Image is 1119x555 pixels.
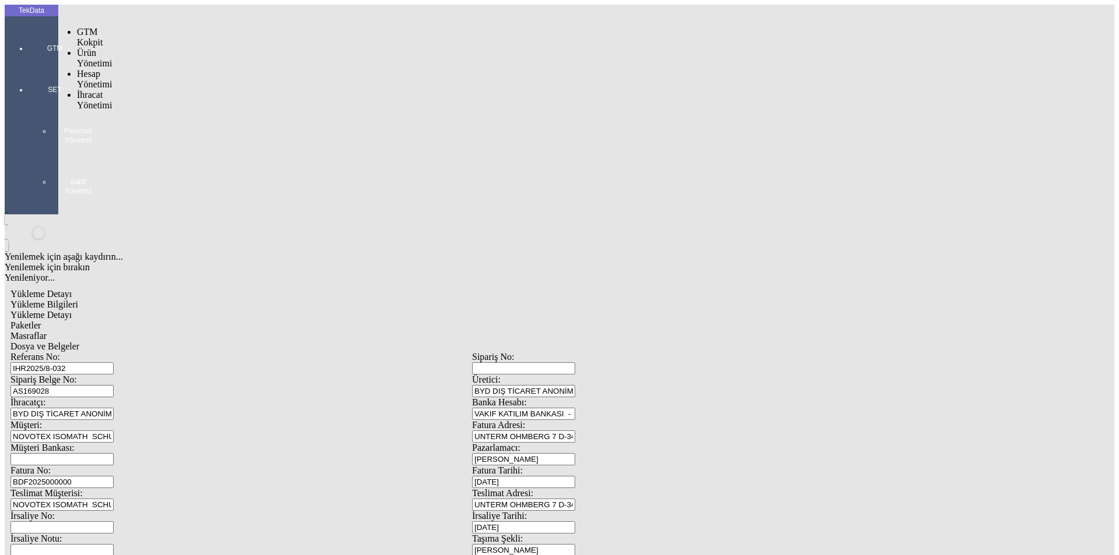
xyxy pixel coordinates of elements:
[5,6,58,15] div: TekData
[5,273,939,283] div: Yenileniyor...
[5,252,939,262] div: Yenilemek için aşağı kaydırın...
[10,331,47,341] span: Masraflar
[10,488,83,498] span: Teslimat Müşterisi:
[472,374,501,384] span: Üretici:
[77,27,103,47] span: GTM Kokpit
[37,85,72,94] span: SET
[472,511,527,521] span: İrsaliye Tarihi:
[472,533,523,543] span: Taşıma Şekli:
[61,177,96,196] span: Sabit Yönetimi
[77,48,112,68] span: Ürün Yönetimi
[10,374,77,384] span: Sipariş Belge No:
[10,320,41,330] span: Paketler
[472,488,533,498] span: Teslimat Adresi:
[5,262,939,273] div: Yenilemek için bırakın
[10,397,45,407] span: İhracatçı:
[10,465,51,475] span: Fatura No:
[10,533,62,543] span: İrsaliye Notu:
[10,511,55,521] span: İrsaliye No:
[10,289,72,299] span: Yükleme Detayı
[10,352,60,362] span: Referans No:
[77,90,112,110] span: İhracat Yönetimi
[10,443,75,453] span: Müşteri Bankası:
[472,420,525,430] span: Fatura Adresi:
[472,443,520,453] span: Pazarlamacı:
[472,352,514,362] span: Sipariş No:
[10,420,42,430] span: Müşteri:
[10,341,79,351] span: Dosya ve Belgeler
[472,397,527,407] span: Banka Hesabı:
[472,465,523,475] span: Fatura Tarihi:
[10,310,72,320] span: Yükleme Detayı
[77,69,112,89] span: Hesap Yönetimi
[10,299,78,309] span: Yükleme Bilgileri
